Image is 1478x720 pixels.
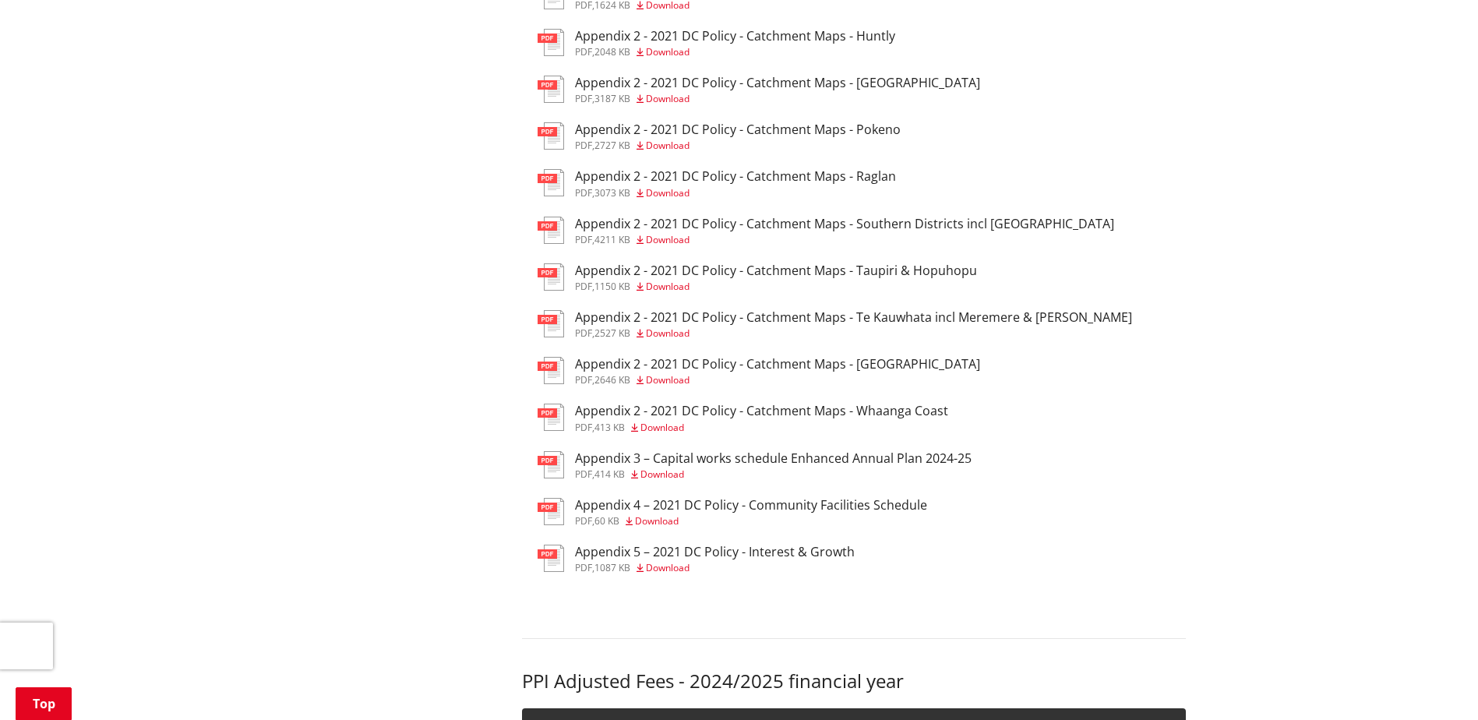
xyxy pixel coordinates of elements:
img: document-pdf.svg [538,310,564,337]
a: Appendix 2 - 2021 DC Policy - Catchment Maps - [GEOGRAPHIC_DATA] pdf,2646 KB Download [538,357,980,385]
h3: PPI Adjusted Fees - 2024/2025 financial year [522,670,1186,693]
div: , [575,470,972,479]
span: Download [646,45,690,58]
h3: Appendix 2 - 2021 DC Policy - Catchment Maps - [GEOGRAPHIC_DATA] [575,76,980,90]
span: Download [646,280,690,293]
div: , [575,376,980,385]
a: Appendix 2 - 2021 DC Policy - Catchment Maps - Raglan pdf,3073 KB Download [538,169,896,197]
h3: Appendix 2 - 2021 DC Policy - Catchment Maps - Raglan [575,169,896,184]
span: 3187 KB [594,92,630,105]
img: document-pdf.svg [538,29,564,56]
span: pdf [575,139,592,152]
div: , [575,423,948,432]
span: pdf [575,561,592,574]
a: Appendix 5 – 2021 DC Policy - Interest & Growth pdf,1087 KB Download [538,545,855,573]
a: Appendix 2 - 2021 DC Policy - Catchment Maps - Pokeno pdf,2727 KB Download [538,122,901,150]
a: Appendix 2 - 2021 DC Policy - Catchment Maps - [GEOGRAPHIC_DATA] pdf,3187 KB Download [538,76,980,104]
a: Appendix 4 – 2021 DC Policy - Community Facilities Schedule pdf,60 KB Download [538,498,927,526]
div: , [575,141,901,150]
h3: Appendix 2 - 2021 DC Policy - Catchment Maps - Whaanga Coast [575,404,948,418]
span: Download [646,373,690,386]
h3: Appendix 2 - 2021 DC Policy - Catchment Maps - Te Kauwhata incl Meremere & [PERSON_NAME] [575,310,1132,325]
span: 2527 KB [594,326,630,340]
div: , [575,1,902,10]
h3: Appendix 3 – Capital works schedule Enhanced Annual Plan 2024-25 [575,451,972,466]
img: document-pdf.svg [538,169,564,196]
div: , [575,282,977,291]
h3: Appendix 4 – 2021 DC Policy - Community Facilities Schedule [575,498,927,513]
span: Download [646,139,690,152]
span: 2727 KB [594,139,630,152]
a: Top [16,687,72,720]
span: 414 KB [594,468,625,481]
span: 413 KB [594,421,625,434]
a: Appendix 2 - 2021 DC Policy - Catchment Maps - Taupiri & Hopuhopu pdf,1150 KB Download [538,263,977,291]
span: Download [646,326,690,340]
a: Appendix 2 - 2021 DC Policy - Catchment Maps - Southern Districts incl [GEOGRAPHIC_DATA] pdf,4211... [538,217,1114,245]
span: Download [646,186,690,199]
span: pdf [575,373,592,386]
span: pdf [575,326,592,340]
img: document-pdf.svg [538,545,564,572]
h3: Appendix 5 – 2021 DC Policy - Interest & Growth [575,545,855,559]
span: 2646 KB [594,373,630,386]
span: Download [646,92,690,105]
span: pdf [575,514,592,528]
img: document-pdf.svg [538,263,564,291]
div: , [575,329,1132,338]
a: Appendix 2 - 2021 DC Policy - Catchment Maps - Te Kauwhata incl Meremere & [PERSON_NAME] pdf,2527... [538,310,1132,338]
span: Download [635,514,679,528]
span: 1150 KB [594,280,630,293]
h3: Appendix 2 - 2021 DC Policy - Catchment Maps - Taupiri & Hopuhopu [575,263,977,278]
div: , [575,517,927,526]
span: 3073 KB [594,186,630,199]
span: 2048 KB [594,45,630,58]
a: Appendix 2 - 2021 DC Policy - Catchment Maps - Whaanga Coast pdf,413 KB Download [538,404,948,432]
span: Download [646,233,690,246]
span: pdf [575,468,592,481]
span: pdf [575,186,592,199]
span: pdf [575,421,592,434]
div: , [575,189,896,198]
span: Download [640,421,684,434]
img: document-pdf.svg [538,498,564,525]
div: , [575,48,895,57]
div: , [575,235,1114,245]
h3: Appendix 2 - 2021 DC Policy - Catchment Maps - Pokeno [575,122,901,137]
img: document-pdf.svg [538,76,564,103]
h3: Appendix 2 - 2021 DC Policy - Catchment Maps - Southern Districts incl [GEOGRAPHIC_DATA] [575,217,1114,231]
a: Appendix 2 - 2021 DC Policy - Catchment Maps - Huntly pdf,2048 KB Download [538,29,895,57]
a: Appendix 3 – Capital works schedule Enhanced Annual Plan 2024-25 pdf,414 KB Download [538,451,972,479]
span: pdf [575,45,592,58]
img: document-pdf.svg [538,404,564,431]
div: , [575,94,980,104]
img: document-pdf.svg [538,451,564,478]
h3: Appendix 2 - 2021 DC Policy - Catchment Maps - [GEOGRAPHIC_DATA] [575,357,980,372]
span: pdf [575,233,592,246]
img: document-pdf.svg [538,217,564,244]
span: 4211 KB [594,233,630,246]
img: document-pdf.svg [538,357,564,384]
span: Download [640,468,684,481]
h3: Appendix 2 - 2021 DC Policy - Catchment Maps - Huntly [575,29,895,44]
span: 1087 KB [594,561,630,574]
div: , [575,563,855,573]
span: pdf [575,92,592,105]
span: pdf [575,280,592,293]
img: document-pdf.svg [538,122,564,150]
span: 60 KB [594,514,619,528]
span: Download [646,561,690,574]
iframe: Messenger Launcher [1406,655,1462,711]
